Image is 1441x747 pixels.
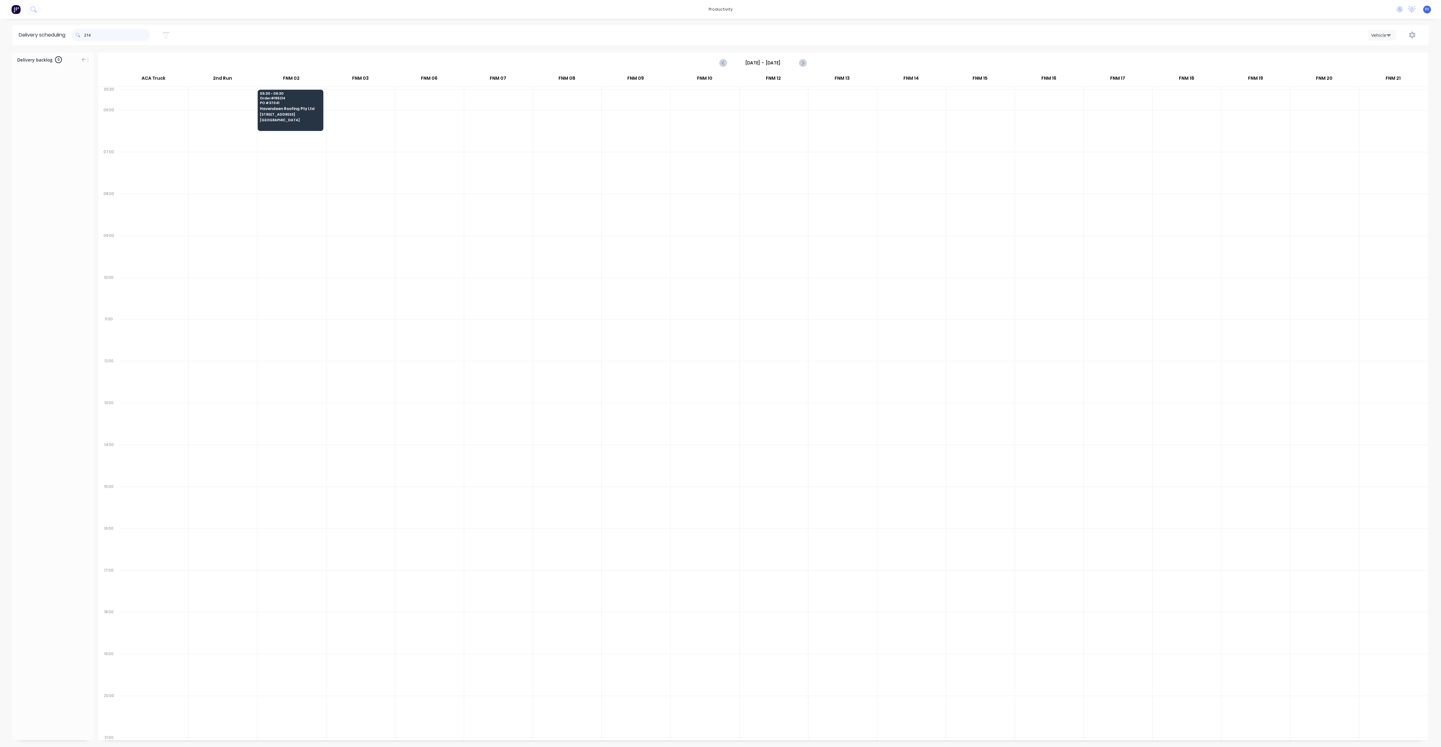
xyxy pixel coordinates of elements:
div: FNM 18 [1152,73,1221,87]
div: FNM 20 [1290,73,1358,87]
div: FNM 03 [326,73,394,87]
span: 0 [55,56,62,63]
div: productivity [705,5,736,14]
span: F1 [1425,7,1429,12]
div: 18:00 [98,608,119,650]
div: 12:00 [98,357,119,399]
div: FNM 07 [464,73,532,87]
div: 11:00 [98,315,119,357]
span: Delivery backlog [17,57,53,63]
span: [STREET_ADDRESS] [260,113,321,116]
div: ACA Truck [119,73,188,87]
div: 16:00 [98,525,119,567]
span: Havendeen Roofing Pty Ltd [260,107,321,111]
div: FNM 19 [1221,73,1290,87]
div: FNM 17 [1084,73,1152,87]
div: 05:30 [98,86,119,106]
span: 05:30 - 06:30 [260,92,321,95]
img: Factory [11,5,21,14]
button: Vehicle [1368,30,1396,41]
div: FNM 06 [395,73,463,87]
div: 08:00 [98,190,119,232]
div: Delivery scheduling [13,25,72,45]
div: FNM 15 [946,73,1014,87]
span: Order # 195214 [260,96,321,100]
div: 2nd Run [188,73,257,87]
div: FNM 08 [533,73,601,87]
div: Vehicle [1371,32,1389,38]
input: Search for orders [84,29,150,41]
div: 06:00 [98,106,119,148]
div: FNM 16 [1014,73,1083,87]
div: 13:00 [98,399,119,441]
div: FNM 14 [877,73,945,87]
div: FNM 09 [601,73,670,87]
div: FNM 13 [808,73,877,87]
div: 19:00 [98,650,119,692]
span: PO # 37041 [260,101,321,105]
span: [GEOGRAPHIC_DATA] [260,118,321,122]
div: 07:00 [98,148,119,190]
div: 10:00 [98,274,119,316]
div: FNM 12 [739,73,808,87]
div: 17:00 [98,567,119,609]
div: 15:00 [98,483,119,525]
div: FNM 21 [1359,73,1427,87]
div: 14:00 [98,441,119,483]
div: 20:00 [98,692,119,734]
div: 09:00 [98,232,119,274]
div: FNM 02 [257,73,326,87]
div: FNM 10 [670,73,739,87]
div: 21:00 [98,734,119,741]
